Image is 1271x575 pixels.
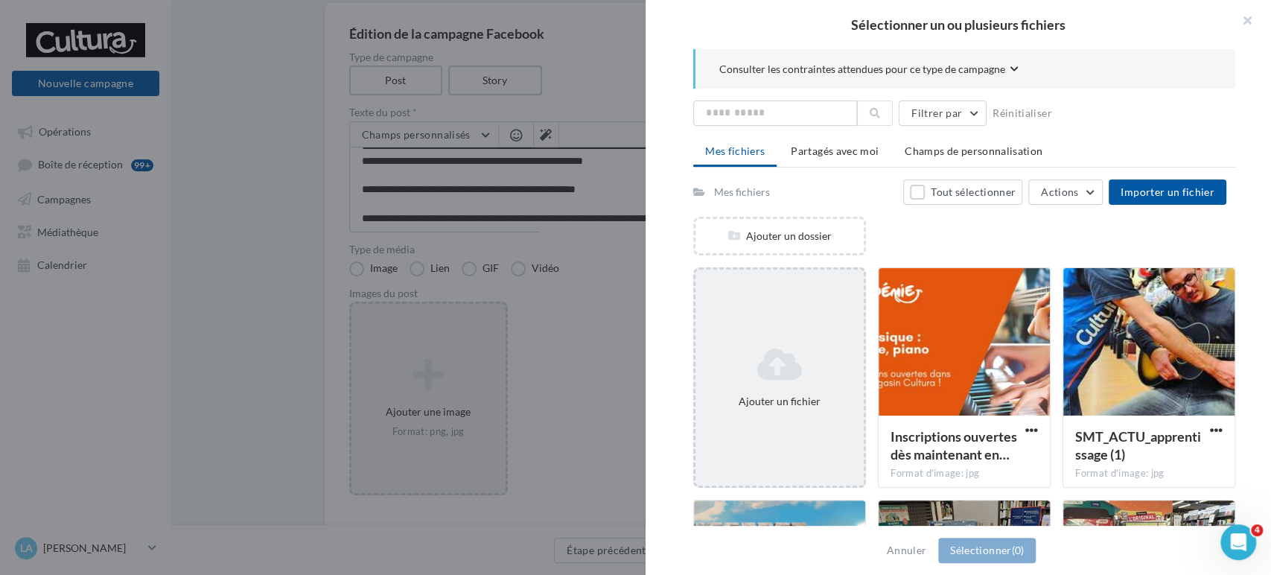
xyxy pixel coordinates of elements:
span: Actions [1041,185,1078,198]
button: Importer un fichier [1109,180,1226,205]
h2: Sélectionner un ou plusieurs fichiers [669,18,1247,31]
span: Champs de personnalisation [905,144,1042,157]
span: 4 [1251,524,1263,536]
button: Consulter les contraintes attendues pour ce type de campagne [719,61,1019,80]
iframe: Intercom live chat [1220,524,1256,560]
button: Sélectionner(0) [938,538,1036,563]
span: Inscriptions ouvertes dès maintenant en magasin [891,428,1017,463]
div: Format d'image: jpg [891,467,1038,480]
button: Actions [1028,180,1103,205]
div: Mes fichiers [714,185,770,200]
button: Tout sélectionner [903,180,1022,205]
span: SMT_ACTU_apprentissage (1) [1075,428,1201,463]
button: Réinitialiser [987,104,1058,122]
span: Consulter les contraintes attendues pour ce type de campagne [719,62,1005,77]
div: Ajouter un fichier [701,394,858,409]
button: Annuler [881,541,932,559]
div: Format d'image: jpg [1075,467,1223,480]
span: (0) [1011,544,1024,556]
span: Importer un fichier [1121,185,1214,198]
span: Partagés avec moi [791,144,879,157]
div: Ajouter un dossier [695,229,864,244]
button: Filtrer par [899,101,987,126]
span: Mes fichiers [705,144,765,157]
